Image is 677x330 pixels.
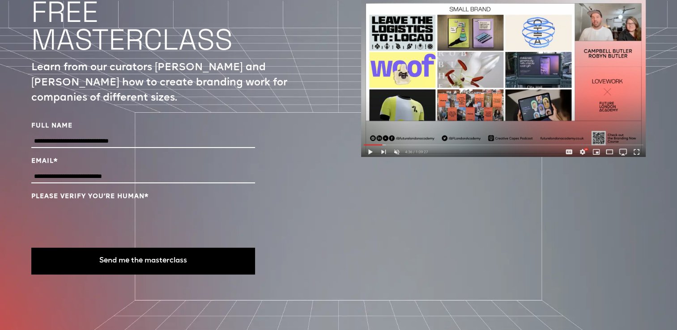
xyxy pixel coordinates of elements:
button: Send me the masterclass [31,248,255,275]
label: Email [31,157,255,166]
label: Please verify you’re human [31,192,255,201]
iframe: reCAPTCHA [31,206,167,241]
p: Learn from our curators [PERSON_NAME] and [PERSON_NAME] how to create branding work for companies... [31,60,316,106]
label: Full Name [31,122,255,131]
